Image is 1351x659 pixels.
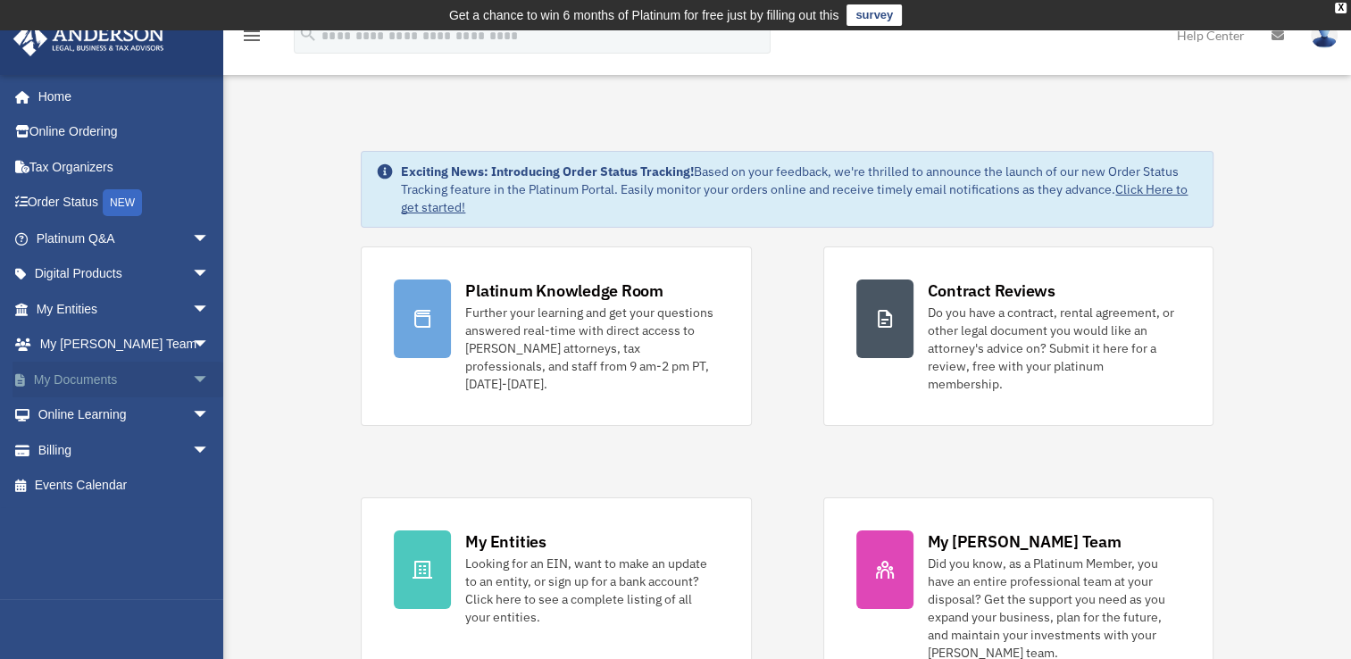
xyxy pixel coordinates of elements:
[449,4,839,26] div: Get a chance to win 6 months of Platinum for free just by filling out this
[8,21,170,56] img: Anderson Advisors Platinum Portal
[192,221,228,257] span: arrow_drop_down
[13,327,237,363] a: My [PERSON_NAME] Teamarrow_drop_down
[465,555,718,626] div: Looking for an EIN, want to make an update to an entity, or sign up for a bank account? Click her...
[823,246,1213,426] a: Contract Reviews Do you have a contract, rental agreement, or other legal document you would like...
[13,256,237,292] a: Digital Productsarrow_drop_down
[361,246,751,426] a: Platinum Knowledge Room Further your learning and get your questions answered real-time with dire...
[241,31,263,46] a: menu
[13,149,237,185] a: Tax Organizers
[13,468,237,504] a: Events Calendar
[298,24,318,44] i: search
[103,189,142,216] div: NEW
[192,256,228,293] span: arrow_drop_down
[465,530,546,553] div: My Entities
[1335,3,1347,13] div: close
[465,304,718,393] div: Further your learning and get your questions answered real-time with direct access to [PERSON_NAM...
[192,397,228,434] span: arrow_drop_down
[192,291,228,328] span: arrow_drop_down
[846,4,902,26] a: survey
[241,25,263,46] i: menu
[928,530,1122,553] div: My [PERSON_NAME] Team
[192,362,228,398] span: arrow_drop_down
[13,397,237,433] a: Online Learningarrow_drop_down
[13,185,237,221] a: Order StatusNEW
[13,221,237,256] a: Platinum Q&Aarrow_drop_down
[13,79,228,114] a: Home
[13,432,237,468] a: Billingarrow_drop_down
[401,163,1197,216] div: Based on your feedback, we're thrilled to announce the launch of our new Order Status Tracking fe...
[1311,22,1338,48] img: User Pic
[928,304,1180,393] div: Do you have a contract, rental agreement, or other legal document you would like an attorney's ad...
[401,181,1188,215] a: Click Here to get started!
[401,163,694,179] strong: Exciting News: Introducing Order Status Tracking!
[192,432,228,469] span: arrow_drop_down
[465,279,663,302] div: Platinum Knowledge Room
[13,362,237,397] a: My Documentsarrow_drop_down
[13,291,237,327] a: My Entitiesarrow_drop_down
[192,327,228,363] span: arrow_drop_down
[13,114,237,150] a: Online Ordering
[928,279,1055,302] div: Contract Reviews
